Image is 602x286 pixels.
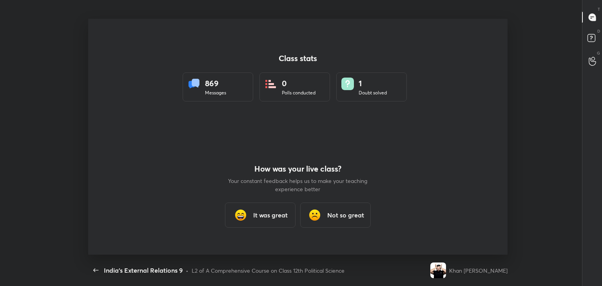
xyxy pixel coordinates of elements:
p: Your constant feedback helps us to make your teaching experience better [227,177,368,193]
h3: It was great [253,210,288,220]
p: D [597,28,600,34]
div: 1 [359,78,387,89]
p: T [598,6,600,12]
div: Khan [PERSON_NAME] [449,266,508,275]
div: • [186,266,189,275]
div: Messages [205,89,226,96]
img: statsPoll.b571884d.svg [265,78,277,90]
div: 0 [282,78,316,89]
h3: Not so great [327,210,364,220]
img: statsMessages.856aad98.svg [188,78,200,90]
img: grinning_face_with_smiling_eyes_cmp.gif [233,207,248,223]
h4: How was your live class? [227,164,368,174]
img: doubts.8a449be9.svg [341,78,354,90]
h4: Class stats [183,54,413,63]
img: 9471f33ee4cf4c9c8aef64665fbd547a.jpg [430,262,446,278]
div: Polls conducted [282,89,316,96]
p: G [597,50,600,56]
div: Doubt solved [359,89,387,96]
div: 869 [205,78,226,89]
div: L2 of A Comprehensive Course on Class 12th Political Science [192,266,345,275]
img: frowning_face_cmp.gif [307,207,323,223]
div: India's External Relations 9 [104,266,183,275]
